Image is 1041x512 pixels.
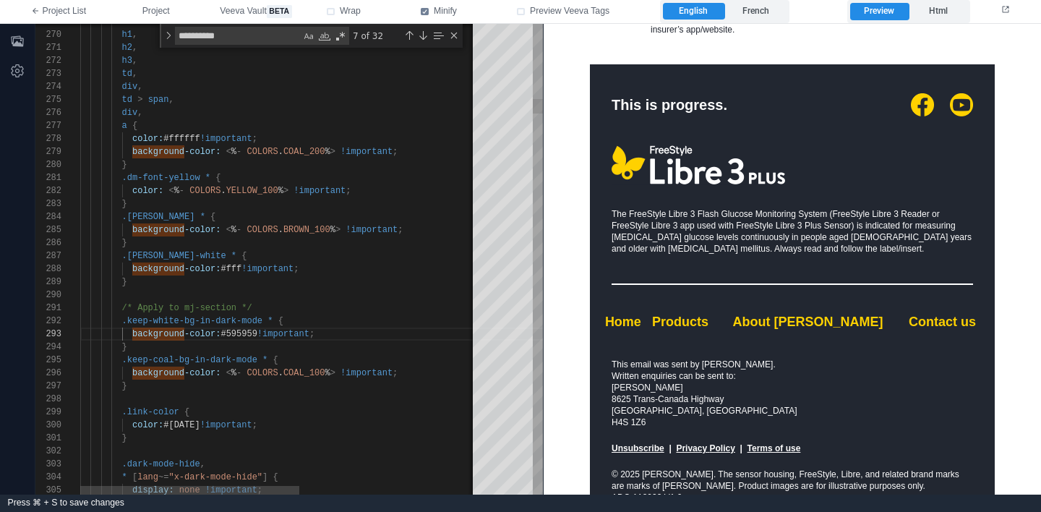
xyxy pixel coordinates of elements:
div: 284 [35,210,61,223]
span: !important [241,264,294,274]
span: h1 [122,30,132,40]
span: background-color: [132,264,220,274]
div: Toggle Replace [162,24,175,48]
span: > [283,186,288,196]
span: . [220,186,226,196]
div: 305 [35,484,61,497]
span: { [241,251,247,261]
div: 299 [35,406,61,419]
div: Find in Selection (⌥⌘L) [430,27,446,43]
span: [ [132,472,137,482]
div: 294 [35,341,61,354]
span: color: [132,420,163,430]
span: , [132,56,137,66]
span: } [122,342,127,352]
span: { [132,121,137,131]
span: COLORS [189,186,220,196]
span: ; [393,147,398,157]
span: ; [393,368,398,378]
div: Match Whole Word (⌥⌘W) [317,29,332,43]
span: .keep-coal-bg-in-dark-mode [122,355,257,365]
div: 271 [35,41,61,54]
iframe: preview [544,24,1041,495]
span: !important [200,420,252,430]
span: Project [142,5,170,18]
span: < [168,186,173,196]
span: .link-color [122,407,179,417]
span: { [210,212,215,222]
span: div [122,108,138,118]
span: Veeva Vault [220,5,291,18]
span: > [335,225,340,235]
div: 278 [35,132,61,145]
div: 270 [35,28,61,41]
span: display: [132,485,174,495]
div: 273 [35,67,61,80]
div: 300 [35,419,61,432]
span: none [179,485,200,495]
span: { [273,472,278,482]
div: 302 [35,445,61,458]
span: span [148,95,169,105]
span: td [122,95,132,105]
span: } [122,199,127,209]
span: % [278,186,283,196]
span: - [236,225,241,235]
span: .keep-white-bg-in-dark-mode [122,316,262,326]
span: !important [200,134,252,144]
span: background-color: [132,329,220,339]
span: ; [309,329,314,339]
span: "x-dark-mode-hide" [168,472,262,482]
span: } [122,277,127,287]
div: 295 [35,354,61,367]
span: .[PERSON_NAME]-white [122,251,226,261]
span: % [231,147,236,157]
span: - [236,368,241,378]
div: 297 [35,380,61,393]
span: !important [346,225,398,235]
span: .dark-mode-hide [122,459,200,469]
span: % [231,368,236,378]
span: { [278,316,283,326]
span: #fff [220,264,241,274]
span: !important [257,329,309,339]
div: 293 [35,328,61,341]
div: © 2025 [PERSON_NAME]. The sensor housing, FreeStyle, Libre, and related brand marks are marks of ... [68,445,429,479]
span: YELLOW_100 [226,186,278,196]
span: color: [132,134,163,144]
span: } [122,160,127,170]
label: English [663,3,724,20]
span: COLORS [247,368,278,378]
textarea: Editor content;Press Alt+F1 for Accessibility Options. [232,328,233,341]
span: #ffffff [163,134,200,144]
span: ~= [158,472,168,482]
span: - [236,147,241,157]
span: > [330,147,335,157]
label: Preview [850,3,909,20]
span: { [184,407,189,417]
span: div [122,82,138,92]
span: #595959 [220,329,257,339]
span: } [122,433,127,443]
span: ; [346,186,351,196]
span: h2 [122,43,132,53]
textarea: Find [176,27,301,44]
label: French [725,3,787,20]
span: > [137,95,142,105]
span: , [137,82,142,92]
span: } [122,381,127,391]
div: 298 [35,393,61,406]
div: 275 [35,93,61,106]
div: 274 [35,80,61,93]
span: - [179,186,184,196]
